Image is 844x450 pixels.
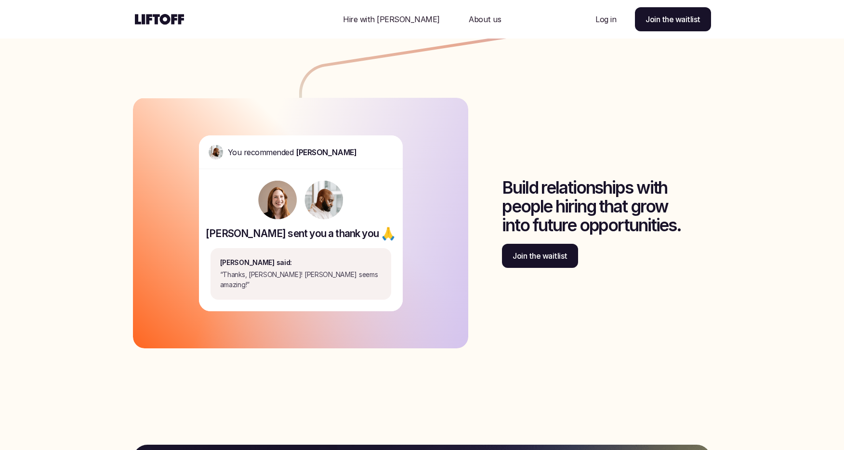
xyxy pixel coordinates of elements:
[502,178,709,234] h3: Build relationships with people hiring that grow into future opportunities.
[584,8,628,31] a: Nav Link
[220,270,382,290] p: “Thanks, [PERSON_NAME]! [PERSON_NAME] seems amazing!”
[595,13,616,25] p: Log in
[296,146,356,158] p: [PERSON_NAME]
[343,13,440,25] p: Hire with [PERSON_NAME]
[228,146,294,158] p: You recommended
[381,225,396,241] p: 🙏
[206,227,379,240] p: [PERSON_NAME] sent you a thank you
[331,8,451,31] a: Nav Link
[635,7,711,31] a: Join the waitlist
[513,250,567,262] p: Join the waitlist
[220,258,292,268] p: [PERSON_NAME] said:
[646,13,700,25] p: Join the waitlist
[469,13,501,25] p: About us
[457,8,513,31] a: Nav Link
[502,244,578,268] a: Join the waitlist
